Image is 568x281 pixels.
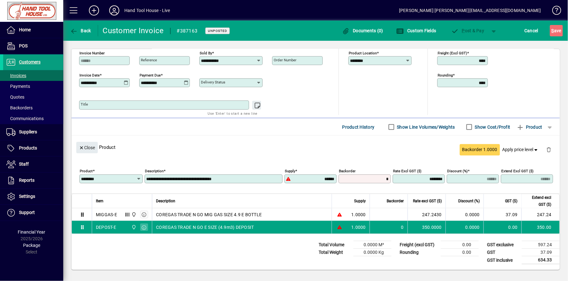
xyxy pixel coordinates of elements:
span: Description [156,198,175,205]
div: MIGGAS-E [96,211,117,218]
td: 0.0000 Kg [353,249,391,256]
mat-label: Product [80,169,93,174]
span: ost & Pay [451,28,484,33]
a: Invoices [3,70,63,81]
mat-label: Invoice date [79,73,100,77]
mat-label: Supply [285,169,295,174]
button: Post & Pay [448,25,488,36]
td: GST [484,249,522,256]
span: 1.0000 [352,211,366,218]
span: Communications [6,116,44,121]
a: Payments [3,81,63,92]
span: Extend excl GST ($) [526,194,552,208]
mat-label: Description [145,169,164,174]
a: Home [3,22,63,38]
a: Suppliers [3,124,63,140]
span: Products [19,145,37,150]
mat-label: Order number [274,58,296,62]
span: Home [19,27,31,32]
span: Support [19,210,35,215]
mat-label: Sold by [200,51,212,55]
td: 0.00 [441,249,479,256]
label: Show Cost/Profit [474,124,510,130]
button: Product History [340,121,377,133]
mat-label: Freight (excl GST) [438,51,467,55]
mat-label: Discount (%) [447,169,468,174]
button: Back [68,25,93,36]
mat-label: Reference [141,58,157,62]
button: Backorder 1.0000 [460,144,500,156]
a: Settings [3,189,63,205]
span: Apply price level [502,146,539,153]
td: Rounding [396,249,441,256]
mat-label: Backorder [339,169,356,174]
div: #387163 [177,26,198,36]
span: Financial Year [18,229,46,235]
td: Freight (excl GST) [396,241,441,249]
span: Discount (%) [458,198,480,205]
span: Supply [354,198,366,205]
span: Cancel [525,26,539,36]
span: ave [552,26,561,36]
a: Backorders [3,102,63,113]
td: 0.0000 [446,208,484,221]
div: Product [72,136,560,159]
td: 37.09 [522,249,560,256]
button: Apply price level [500,144,542,156]
a: Products [3,140,63,156]
app-page-header-button: Back [63,25,98,36]
span: Back [70,28,91,33]
button: Documents (0) [340,25,385,36]
span: COREGAS TRADE N GO E SIZE (4.9m3) DEPOSIT [156,224,254,230]
td: 597.24 [522,241,560,249]
div: Hand Tool House - Live [124,5,170,15]
button: Delete [541,142,557,157]
div: 350.0000 [412,224,442,230]
span: Backorder 1.0000 [462,146,497,153]
app-page-header-button: Close [75,144,99,150]
a: Reports [3,173,63,188]
td: 37.09 [484,208,521,221]
span: Quotes [6,95,24,100]
span: Frankton [130,211,137,218]
app-page-header-button: Delete [541,147,557,152]
span: S [552,28,554,33]
span: Staff [19,162,29,167]
td: GST exclusive [484,241,522,249]
button: Custom Fields [395,25,438,36]
span: 0 [401,224,404,230]
a: Staff [3,156,63,172]
span: Product History [342,122,375,132]
td: 0.0000 M³ [353,241,391,249]
div: Customer Invoice [103,26,164,36]
td: Total Weight [315,249,353,256]
span: Settings [19,194,35,199]
td: Total Volume [315,241,353,249]
span: COREGAS TRADE N GO MIG GAS SIZE 4.9 E BOTTLE [156,211,262,218]
mat-hint: Use 'Enter' to start a new line [208,110,258,117]
span: Unposted [208,29,227,33]
a: Quotes [3,92,63,102]
span: P [462,28,465,33]
span: Invoices [6,73,26,78]
button: Close [76,142,98,153]
button: Cancel [523,25,540,36]
a: Knowledge Base [547,1,560,22]
mat-label: Rounding [438,73,453,77]
span: Suppliers [19,129,37,134]
mat-label: Product location [349,51,377,55]
span: GST ($) [505,198,518,205]
label: Show Line Volumes/Weights [396,124,455,130]
mat-label: Title [81,102,88,107]
mat-label: Delivery status [201,80,225,84]
div: 247.2430 [412,211,442,218]
div: DEPOST-E [96,224,116,230]
td: 634.33 [522,256,560,264]
span: Close [79,143,95,153]
span: Frankton [130,224,137,231]
td: 0.00 [484,221,521,234]
span: Rate excl GST ($) [413,198,442,205]
mat-label: Payment due [140,73,161,77]
span: Reports [19,178,34,183]
span: 1.0000 [352,224,366,230]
